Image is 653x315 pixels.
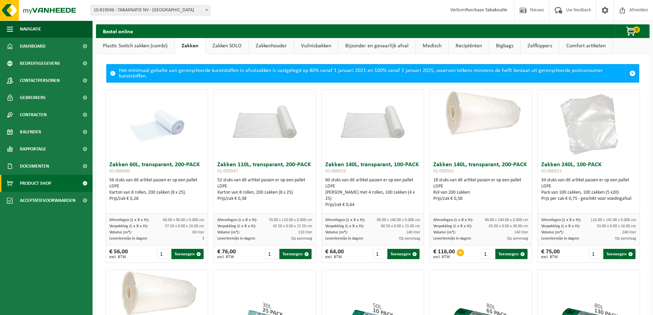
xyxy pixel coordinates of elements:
[433,218,473,222] span: Afmetingen (L x B x H):
[399,237,420,241] span: Op aanvraag
[615,24,649,38] button: 0
[20,21,41,38] span: Navigatie
[325,183,420,190] div: LDPE
[96,38,174,54] a: Plastic Switch zakken (combi)
[541,162,636,175] h3: Zakken 240L, 100-PACK
[433,255,455,259] span: excl. BTW
[109,183,204,190] div: LDPE
[217,230,240,234] span: Volume (m³):
[163,218,204,222] span: 60.00 x 90.00 x 0.000 cm
[96,24,140,38] h2: Bestel online
[433,190,528,196] div: Rol van 200 zakken
[249,38,294,54] a: Zakkenhouder
[214,90,316,141] img: 01-000547
[325,177,420,208] div: 60 stuks van dit artikel passen er op een pallet
[123,90,191,158] img: 01-000430
[109,237,147,241] span: Levertermijn in dagen:
[485,218,528,222] span: 90.00 x 140.00 x 0.000 cm
[433,196,528,202] div: Prijs/zak € 0,58
[119,64,626,82] div: Het minimaal gehalte aan gerecycleerde kunststoffen in afvalzakken is vastgelegd op 80% vanaf 1 j...
[433,230,456,234] span: Volume (m³):
[217,196,312,202] div: Prijs/zak € 0,38
[217,190,312,196] div: Karton van 8 rollen, 200 zakken (8 x 25)
[20,72,60,89] span: Contactpersonen
[325,218,365,222] span: Afmetingen (L x B x H):
[109,162,204,175] h3: Zakken 60L, transparant, 200-PACK
[217,218,257,222] span: Afmetingen (L x B x H):
[217,255,236,259] span: excl. BTW
[338,38,415,54] a: Bijzonder en gevaarlijk afval
[481,249,495,259] input: 1
[20,106,47,123] span: Contracten
[521,38,559,54] a: Zelfkippers
[541,169,562,174] span: 01-000511
[541,218,581,222] span: Afmetingen (L x B x H):
[406,230,420,234] span: 140 liter
[165,224,204,228] span: 37.50 x 0.00 x 16.00 cm
[20,55,60,72] span: Bedrijfsgegevens
[109,196,204,202] div: Prijs/zak € 0,28
[265,249,279,259] input: 1
[273,224,312,228] span: 42.50 x 0.00 x 15.50 cm
[325,224,364,228] span: Verpakking (L x B x H):
[555,90,623,158] img: 01-000511
[559,38,613,54] a: Comfort artikelen
[202,237,204,241] span: 3
[430,90,532,141] img: 01-000551
[109,249,128,259] div: € 56,00
[514,230,528,234] span: 140 liter
[20,192,75,209] span: Acceptatievoorwaarden
[541,183,636,190] div: LDPE
[325,255,344,259] span: excl. BTW
[325,190,420,202] div: [PERSON_NAME] met 4 rollen, 100 zakken (4 x 25)
[91,5,210,15] span: 10-819046 - TABAKNATIE NV - ANTWERPEN
[541,255,560,259] span: excl. BTW
[90,5,210,15] span: 10-819046 - TABAKNATIE NV - ANTWERPEN
[433,177,528,202] div: 18 stuks van dit artikel passen er op een pallet
[325,249,344,259] div: € 64,00
[217,237,255,241] span: Levertermijn in dagen:
[541,224,580,228] span: Verpakking (L x B x H):
[377,218,420,222] span: 90.00 x 140.00 x 0.000 cm
[507,237,528,241] span: Op aanvraag
[269,218,312,222] span: 70.00 x 110.00 x 0.000 cm
[109,218,149,222] span: Afmetingen (L x B x H):
[171,249,204,259] button: Toevoegen
[433,237,471,241] span: Levertermijn in dagen:
[20,141,46,158] span: Rapportage
[489,224,528,228] span: 65.00 x 0.00 x 30.00 cm
[217,249,236,259] div: € 76,00
[291,237,312,241] span: Op aanvraag
[20,89,46,106] span: Gebruikers
[325,230,348,234] span: Volume (m³):
[109,190,204,196] div: Karton van 8 rollen, 200 zakken (8 x 25).
[325,237,363,241] span: Levertermijn in dagen:
[206,38,249,54] a: Zakken SOLO
[591,218,636,222] span: 116.00 x 145.00 x 0.000 cm
[373,249,387,259] input: 1
[381,224,420,228] span: 40.50 x 0.00 x 15.00 cm
[3,300,114,315] iframe: chat widget
[597,224,636,228] span: 53.00 x 0.00 x 16.00 cm
[175,38,205,54] a: Zakken
[192,230,204,234] span: 60 liter
[433,162,528,175] h3: Zakken 140L, transparant, 200-PACK
[217,224,256,228] span: Verpakking (L x B x H):
[541,196,636,202] div: Prijs per zak € 0,75 - geschikt voor voedingafval
[465,8,507,13] strong: Purchase Tabaknatie
[217,169,238,174] span: 01-000547
[20,123,41,141] span: Kalender
[541,230,564,234] span: Volume (m³):
[495,249,528,259] button: Toevoegen
[298,230,312,234] span: 110 liter
[217,162,312,175] h3: Zakken 110L, transparant, 200-PACK
[325,162,420,175] h3: Zakken 140L, transparant, 100-PACK
[433,249,455,259] div: € 116,00
[109,169,130,174] span: 01-000430
[541,177,636,202] div: 34 stuks van dit artikel passen er op een pallet
[294,38,338,54] a: Vuilnisbakken
[217,177,312,202] div: 52 stuks van dit artikel passen er op een pallet
[433,169,454,174] span: 01-000551
[157,249,171,259] input: 1
[626,64,639,82] a: Sluit melding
